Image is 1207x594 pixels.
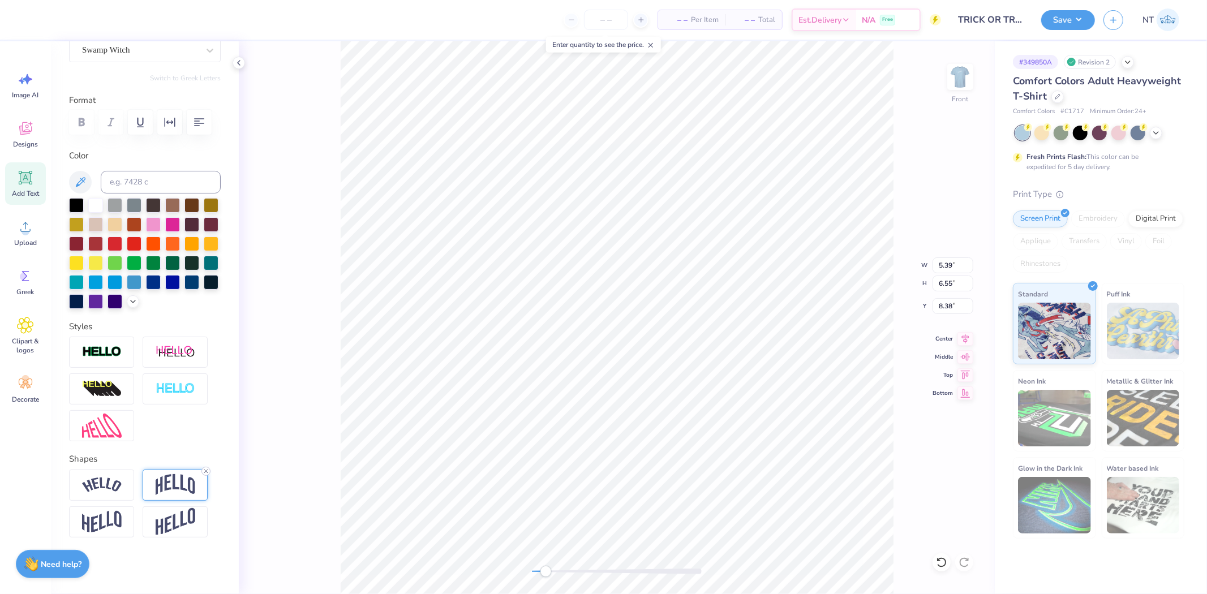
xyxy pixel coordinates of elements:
span: Add Text [12,189,39,198]
span: Bottom [933,389,953,398]
span: Designs [13,140,38,149]
div: Revision 2 [1064,55,1116,69]
div: Digital Print [1128,210,1183,227]
div: # 349850A [1013,55,1058,69]
span: Neon Ink [1018,375,1046,387]
div: Transfers [1062,233,1107,250]
span: Total [758,14,775,26]
span: – – [665,14,688,26]
span: Puff Ink [1107,288,1131,300]
span: Standard [1018,288,1048,300]
span: N/A [862,14,875,26]
img: Negative Space [156,382,195,395]
img: Stroke [82,346,122,359]
span: # C1717 [1060,107,1084,117]
div: This color can be expedited for 5 day delivery. [1026,152,1166,172]
span: Water based Ink [1107,462,1159,474]
span: Greek [17,287,35,296]
span: Decorate [12,395,39,404]
img: Free Distort [82,414,122,438]
span: Center [933,334,953,343]
span: Comfort Colors Adult Heavyweight T-Shirt [1013,74,1181,103]
input: – – [584,10,628,30]
input: e.g. 7428 c [101,171,221,193]
div: Screen Print [1013,210,1068,227]
span: Clipart & logos [7,337,44,355]
img: Glow in the Dark Ink [1018,477,1091,533]
div: Front [952,94,969,104]
img: Water based Ink [1107,477,1180,533]
span: – – [732,14,755,26]
span: Metallic & Glitter Ink [1107,375,1174,387]
div: Accessibility label [540,566,552,577]
label: Shapes [69,453,97,466]
img: Metallic & Glitter Ink [1107,390,1180,446]
label: Styles [69,320,92,333]
input: Untitled Design [950,8,1033,31]
label: Color [69,149,221,162]
strong: Need help? [41,559,82,570]
img: Arc [82,477,122,493]
img: Front [949,66,972,88]
strong: Fresh Prints Flash: [1026,152,1086,161]
button: Switch to Greek Letters [150,74,221,83]
span: Comfort Colors [1013,107,1055,117]
span: Minimum Order: 24 + [1090,107,1146,117]
img: Arch [156,474,195,496]
img: Nestor Talens [1157,8,1179,31]
div: Foil [1145,233,1172,250]
div: Enter quantity to see the price. [546,37,661,53]
span: Free [882,16,893,24]
span: Per Item [691,14,719,26]
label: Format [69,94,221,107]
span: Image AI [12,91,39,100]
div: Applique [1013,233,1058,250]
img: Neon Ink [1018,390,1091,446]
span: NT [1142,14,1154,27]
img: 3D Illusion [82,380,122,398]
span: Top [933,371,953,380]
div: Embroidery [1071,210,1125,227]
img: Flag [82,511,122,533]
span: Middle [933,352,953,361]
span: Upload [14,238,37,247]
img: Standard [1018,303,1091,359]
img: Puff Ink [1107,303,1180,359]
div: Vinyl [1110,233,1142,250]
div: Rhinestones [1013,256,1068,273]
span: Est. Delivery [798,14,841,26]
span: Glow in the Dark Ink [1018,462,1083,474]
img: Shadow [156,345,195,359]
img: Rise [156,508,195,536]
div: Print Type [1013,188,1184,201]
button: Save [1041,10,1095,30]
a: NT [1137,8,1184,31]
